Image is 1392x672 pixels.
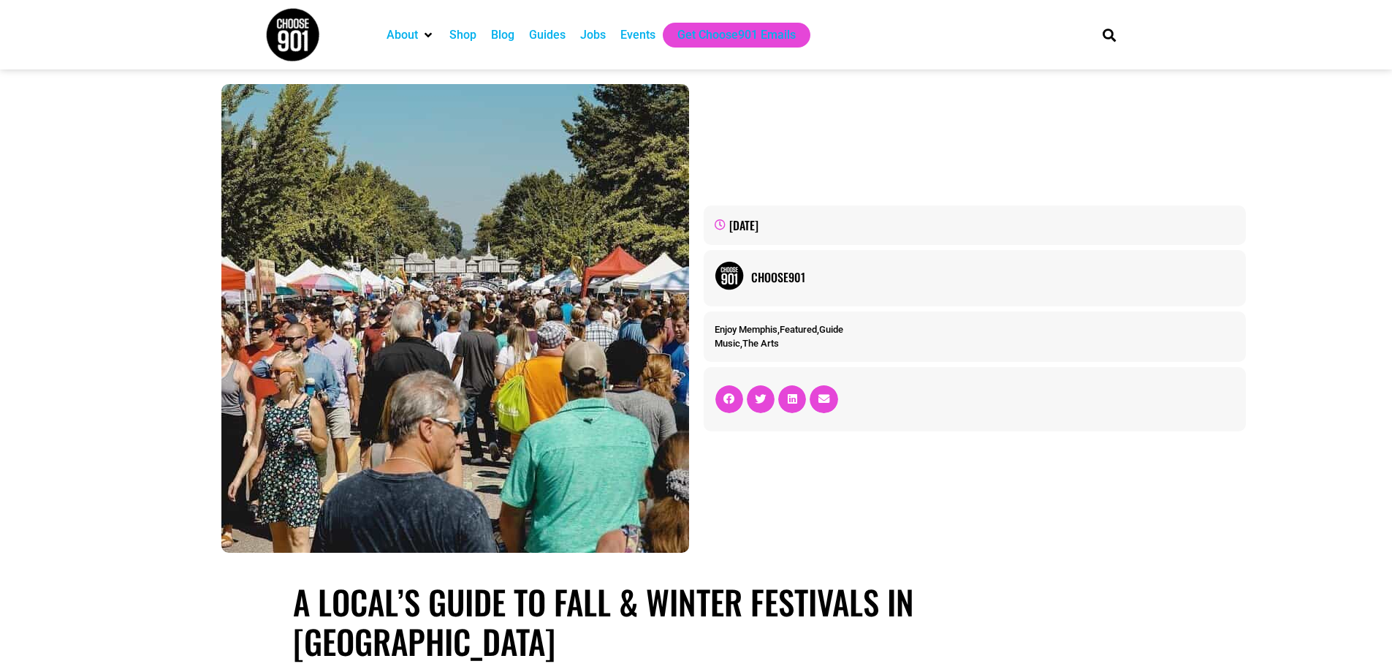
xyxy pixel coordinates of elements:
[620,26,655,44] a: Events
[379,23,1078,48] nav: Main nav
[449,26,476,44] a: Shop
[715,385,743,413] div: Share on facebook
[293,582,1099,661] h1: A Local’s Guide to Fall & Winter Festivals in [GEOGRAPHIC_DATA]
[1097,23,1121,47] div: Search
[379,23,442,48] div: About
[747,385,775,413] div: Share on twitter
[742,338,779,349] a: The Arts
[778,385,806,413] div: Share on linkedin
[751,268,1235,286] a: Choose901
[810,385,837,413] div: Share on email
[491,26,514,44] a: Blog
[729,216,758,234] time: [DATE]
[387,26,418,44] a: About
[780,324,817,335] a: Featured
[715,338,779,349] span: ,
[715,324,777,335] a: Enjoy Memphis
[819,324,843,335] a: Guide
[580,26,606,44] a: Jobs
[677,26,796,44] a: Get Choose901 Emails
[529,26,566,44] a: Guides
[715,261,744,290] img: Picture of Choose901
[715,324,843,335] span: , ,
[715,338,740,349] a: Music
